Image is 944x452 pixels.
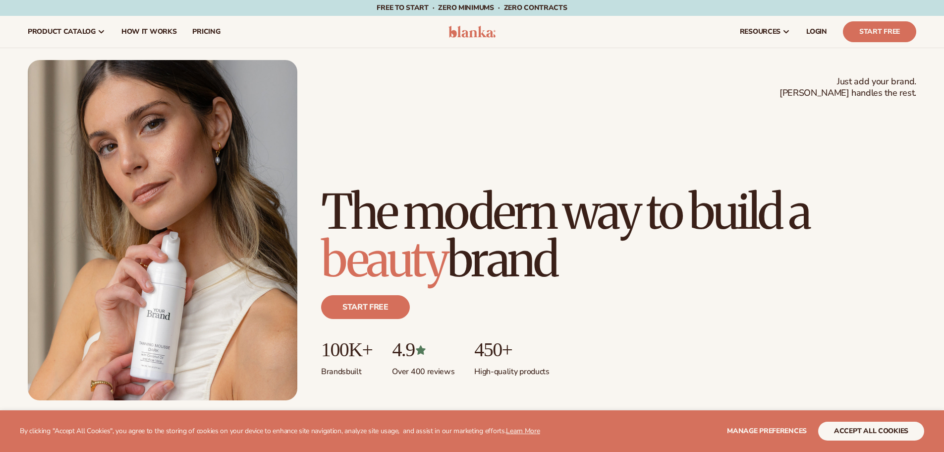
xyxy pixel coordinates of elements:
a: Start Free [843,21,916,42]
button: accept all cookies [818,422,924,441]
img: Female holding tanning mousse. [28,60,297,400]
p: Brands built [321,361,372,377]
span: resources [740,28,780,36]
h1: The modern way to build a brand [321,188,916,283]
a: resources [732,16,798,48]
button: Manage preferences [727,422,807,441]
span: pricing [192,28,220,36]
span: beauty [321,230,447,289]
a: LOGIN [798,16,835,48]
a: product catalog [20,16,113,48]
span: product catalog [28,28,96,36]
p: 450+ [474,339,549,361]
img: logo [448,26,496,38]
span: LOGIN [806,28,827,36]
a: Start free [321,295,410,319]
p: High-quality products [474,361,549,377]
p: Over 400 reviews [392,361,454,377]
p: 4.9 [392,339,454,361]
a: Learn More [506,426,540,436]
span: Just add your brand. [PERSON_NAME] handles the rest. [779,76,916,99]
span: Manage preferences [727,426,807,436]
span: Free to start · ZERO minimums · ZERO contracts [377,3,567,12]
p: By clicking "Accept All Cookies", you agree to the storing of cookies on your device to enhance s... [20,427,540,436]
a: pricing [184,16,228,48]
p: 100K+ [321,339,372,361]
span: How It Works [121,28,177,36]
a: How It Works [113,16,185,48]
